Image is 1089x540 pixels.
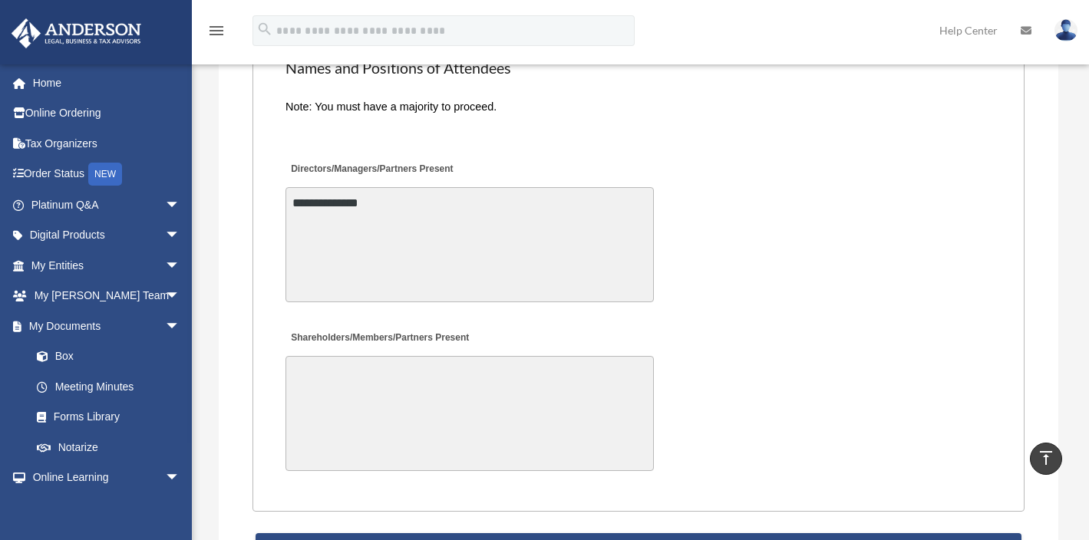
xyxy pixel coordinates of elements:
[88,163,122,186] div: NEW
[21,432,203,463] a: Notarize
[11,67,203,98] a: Home
[21,371,196,402] a: Meeting Minutes
[165,250,196,282] span: arrow_drop_down
[256,21,273,38] i: search
[1037,449,1055,467] i: vertical_align_top
[165,311,196,342] span: arrow_drop_down
[11,159,203,190] a: Order StatusNEW
[11,250,203,281] a: My Entitiesarrow_drop_down
[11,463,203,493] a: Online Learningarrow_drop_down
[165,220,196,252] span: arrow_drop_down
[21,402,203,433] a: Forms Library
[1054,19,1077,41] img: User Pic
[165,189,196,221] span: arrow_drop_down
[11,98,203,129] a: Online Ordering
[11,220,203,251] a: Digital Productsarrow_drop_down
[11,128,203,159] a: Tax Organizers
[1030,443,1062,475] a: vertical_align_top
[21,341,203,372] a: Box
[285,100,497,113] span: Note: You must have a majority to proceed.
[285,328,473,349] label: Shareholders/Members/Partners Present
[11,281,203,311] a: My [PERSON_NAME] Teamarrow_drop_down
[285,160,457,180] label: Directors/Managers/Partners Present
[207,27,226,40] a: menu
[165,463,196,494] span: arrow_drop_down
[207,21,226,40] i: menu
[11,189,203,220] a: Platinum Q&Aarrow_drop_down
[7,18,146,48] img: Anderson Advisors Platinum Portal
[165,281,196,312] span: arrow_drop_down
[11,311,203,341] a: My Documentsarrow_drop_down
[285,58,992,79] h2: Names and Positions of Attendees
